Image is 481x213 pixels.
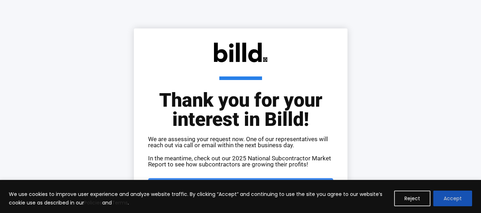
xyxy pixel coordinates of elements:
a: Get the Free Report [148,178,333,198]
p: In the meantime, check out our 2025 National Subcontractor Market Report to see how subcontractor... [148,155,333,167]
button: Reject [394,191,430,206]
p: We are assessing your request now. One of our representatives will reach out via call or email wi... [148,136,333,148]
a: Policies [84,199,102,206]
button: Accept [433,191,472,206]
a: Terms [112,199,128,206]
p: We use cookies to improve user experience and analyze website traffic. By clicking “Accept” and c... [9,190,389,207]
h1: Thank you for your interest in Billd! [148,76,333,129]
